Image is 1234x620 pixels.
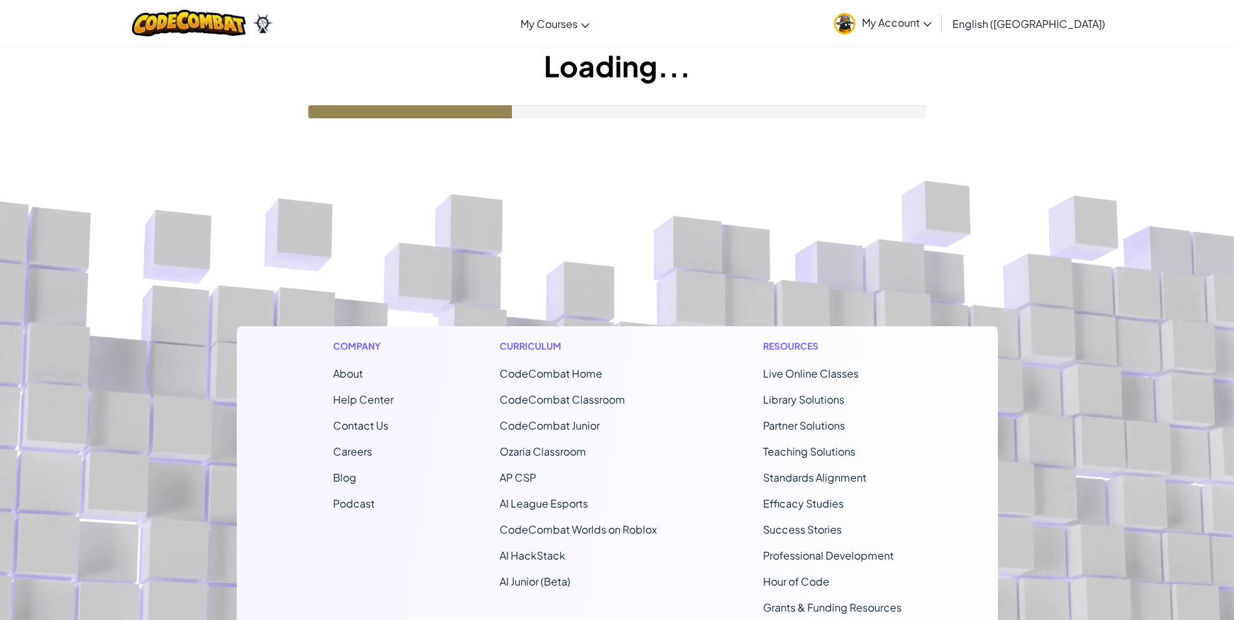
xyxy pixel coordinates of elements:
[827,3,938,44] a: My Account
[862,16,932,29] span: My Account
[500,419,600,432] a: CodeCombat Junior
[514,6,596,41] a: My Courses
[500,393,625,406] a: CodeCombat Classroom
[952,17,1105,31] span: English ([GEOGRAPHIC_DATA])
[763,549,894,562] a: Professional Development
[333,497,375,510] a: Podcast
[333,445,372,458] a: Careers
[132,10,246,36] img: CodeCombat logo
[834,13,855,34] img: avatar
[763,575,829,588] a: Hour of Code
[333,367,363,380] a: About
[333,419,388,432] span: Contact Us
[763,419,845,432] a: Partner Solutions
[500,339,657,353] h1: Curriculum
[500,497,588,510] a: AI League Esports
[763,601,902,614] a: Grants & Funding Resources
[763,367,859,380] a: Live Online Classes
[333,339,394,353] h1: Company
[763,445,855,458] a: Teaching Solutions
[333,471,356,484] a: Blog
[500,523,657,536] a: CodeCombat Worlds on Roblox
[500,445,586,458] a: Ozaria Classroom
[500,549,565,562] a: AI HackStack
[763,471,866,484] a: Standards Alignment
[520,17,578,31] span: My Courses
[946,6,1112,41] a: English ([GEOGRAPHIC_DATA])
[333,393,394,406] a: Help Center
[763,339,902,353] h1: Resources
[763,393,844,406] a: Library Solutions
[763,523,842,536] a: Success Stories
[763,497,844,510] a: Efficacy Studies
[500,471,536,484] a: AP CSP
[500,575,570,588] a: AI Junior (Beta)
[500,367,602,380] span: CodeCombat Home
[252,14,273,33] img: Ozaria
